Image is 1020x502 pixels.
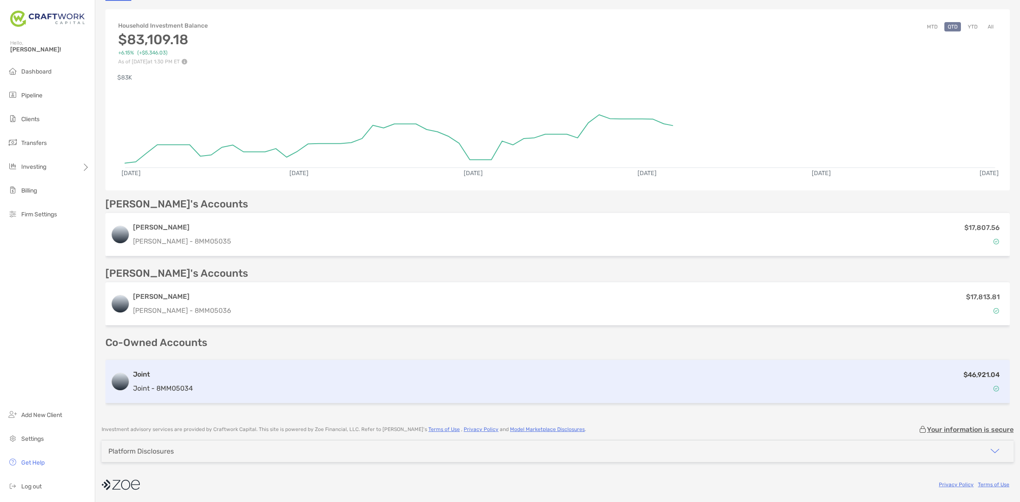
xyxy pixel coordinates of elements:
[21,211,57,218] span: Firm Settings
[980,170,999,177] text: [DATE]
[21,163,46,170] span: Investing
[964,22,981,31] button: YTD
[112,295,129,312] img: logo account
[21,435,44,442] span: Settings
[428,426,460,432] a: Terms of Use
[464,170,483,177] text: [DATE]
[464,426,499,432] a: Privacy Policy
[8,161,18,171] img: investing icon
[812,170,831,177] text: [DATE]
[8,66,18,76] img: dashboard icon
[133,369,193,380] h3: Joint
[118,22,208,29] h4: Household Investment Balance
[133,292,231,302] h3: [PERSON_NAME]
[133,383,193,394] p: Joint - 8MM05034
[964,222,1000,233] p: $17,807.56
[118,50,134,56] span: +6.15%
[510,426,585,432] a: Model Marketplace Disclosures
[8,185,18,195] img: billing icon
[21,483,42,490] span: Log out
[133,222,231,233] h3: [PERSON_NAME]
[181,59,187,65] img: Performance Info
[984,22,997,31] button: All
[8,481,18,491] img: logout icon
[8,90,18,100] img: pipeline icon
[8,137,18,147] img: transfers icon
[117,74,132,81] text: $83K
[21,139,47,147] span: Transfers
[21,187,37,194] span: Billing
[112,373,129,390] img: logo account
[990,446,1000,456] img: icon arrow
[108,447,174,455] div: Platform Disclosures
[966,292,1000,302] p: $17,813.81
[924,22,941,31] button: MTD
[102,426,586,433] p: Investment advisory services are provided by Craftwork Capital . This site is powered by Zoe Fina...
[21,116,40,123] span: Clients
[8,433,18,443] img: settings icon
[8,409,18,420] img: add_new_client icon
[105,268,248,279] p: [PERSON_NAME]'s Accounts
[112,226,129,243] img: logo account
[978,482,1009,488] a: Terms of Use
[993,386,999,391] img: Account Status icon
[105,199,248,210] p: [PERSON_NAME]'s Accounts
[963,369,1000,380] p: $46,921.04
[122,170,141,177] text: [DATE]
[289,170,309,177] text: [DATE]
[637,170,657,177] text: [DATE]
[21,92,42,99] span: Pipeline
[8,209,18,219] img: firm-settings icon
[8,113,18,124] img: clients icon
[118,59,208,65] p: As of [DATE] at 1:30 PM ET
[118,31,208,48] h3: $83,109.18
[993,308,999,314] img: Account Status icon
[939,482,974,488] a: Privacy Policy
[102,475,140,494] img: company logo
[10,3,85,34] img: Zoe Logo
[10,46,90,53] span: [PERSON_NAME]!
[21,459,45,466] span: Get Help
[8,457,18,467] img: get-help icon
[105,338,1010,348] p: Co-Owned Accounts
[944,22,961,31] button: QTD
[133,236,231,247] p: [PERSON_NAME] - 8MM05035
[993,238,999,244] img: Account Status icon
[137,50,167,56] span: ( +$5,346.03 )
[133,305,231,316] p: [PERSON_NAME] - 8MM05036
[927,425,1014,434] p: Your information is secure
[21,68,51,75] span: Dashboard
[21,411,62,419] span: Add New Client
